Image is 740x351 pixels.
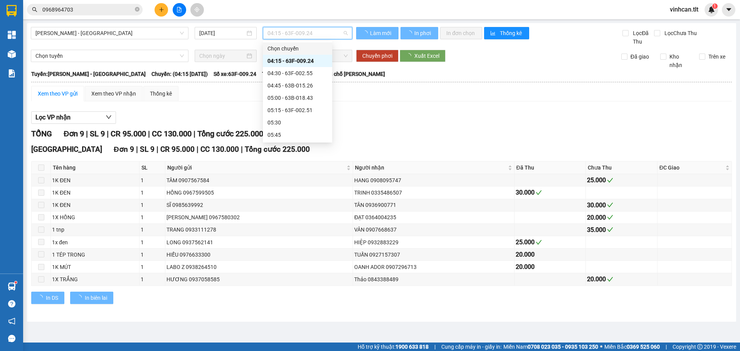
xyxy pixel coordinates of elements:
[76,295,85,300] span: loading
[86,129,88,138] span: |
[135,7,140,12] span: close-circle
[166,201,351,209] div: SĨ 0985639992
[166,238,351,247] div: LONG 0937562141
[267,69,328,77] div: 04:30 - 63F-002.55
[52,176,138,185] div: 1K ĐEN
[52,225,138,234] div: 1 tnp
[141,188,164,197] div: 1
[414,29,432,37] span: In phơi
[516,237,585,247] div: 25.000
[713,3,716,9] span: 1
[587,213,656,222] div: 20.000
[166,263,351,271] div: LABO Z 0938264510
[607,202,613,208] span: check
[8,282,16,291] img: warehouse-icon
[414,52,439,60] span: Xuất Excel
[214,70,256,78] span: Số xe: 63F-009.24
[627,52,652,61] span: Đã giao
[604,343,660,351] span: Miền Bắc
[7,5,17,17] img: logo-vxr
[354,250,513,259] div: TUẤN 0927157307
[661,29,698,37] span: Lọc Chưa Thu
[354,188,513,197] div: TRINH 0335486507
[31,292,64,304] button: In DS
[140,161,165,174] th: SL
[140,145,155,154] span: SL 9
[607,214,613,220] span: check
[607,227,613,233] span: check
[64,129,84,138] span: Đơn 9
[52,213,138,222] div: 1X HỒNG
[38,89,77,98] div: Xem theo VP gửi
[35,113,71,122] span: Lọc VP nhận
[8,50,16,58] img: warehouse-icon
[400,50,446,62] button: Xuất Excel
[52,201,138,209] div: 1K ĐEN
[141,225,164,234] div: 1
[199,52,245,60] input: Chọn ngày
[200,145,239,154] span: CC 130.000
[370,29,392,37] span: Làm mới
[106,114,112,120] span: down
[666,343,667,351] span: |
[708,6,715,13] img: icon-new-feature
[8,335,15,342] span: message
[267,106,328,114] div: 05:15 - 63F-002.51
[664,5,705,14] span: vinhcan.tlt
[712,3,718,9] sup: 1
[515,161,586,174] th: Đã Thu
[434,343,436,351] span: |
[440,27,482,39] button: In đơn chọn
[516,262,585,272] div: 20.000
[587,274,656,284] div: 20.000
[166,188,351,197] div: HỒNG 0967599505
[148,129,150,138] span: |
[725,6,732,13] span: caret-down
[91,89,136,98] div: Xem theo VP nhận
[500,29,523,37] span: Thống kê
[52,263,138,271] div: 1K MÚT
[52,275,138,284] div: 1X TRẮNG
[85,294,107,302] span: In biên lai
[8,300,15,307] span: question-circle
[141,250,164,259] div: 1
[52,238,138,247] div: 1x đen
[156,145,158,154] span: |
[528,344,598,350] strong: 0708 023 035 - 0935 103 250
[587,200,656,210] div: 30.000
[150,89,172,98] div: Thống kê
[267,118,328,127] div: 05:30
[722,3,735,17] button: caret-down
[166,213,351,222] div: [PERSON_NAME] 0967580302
[586,161,658,174] th: Chưa Thu
[32,7,37,12] span: search
[197,145,198,154] span: |
[141,213,164,222] div: 1
[151,70,208,78] span: Chuyến: (04:15 [DATE])
[8,69,16,77] img: solution-icon
[587,225,656,235] div: 35.000
[166,275,351,284] div: HƯƠNG 0937058585
[516,188,585,197] div: 30.000
[627,344,660,350] strong: 0369 525 060
[141,176,164,185] div: 1
[354,238,513,247] div: HIỆP 0932883229
[107,129,109,138] span: |
[697,344,703,349] span: copyright
[536,190,542,196] span: check
[607,276,613,282] span: check
[42,5,133,14] input: Tìm tên, số ĐT hoặc mã đơn
[400,27,438,39] button: In phơi
[111,129,146,138] span: CR 95.000
[490,30,497,37] span: bar-chart
[31,71,146,77] b: Tuyến: [PERSON_NAME] - [GEOGRAPHIC_DATA]
[356,27,399,39] button: Làm mới
[197,129,263,138] span: Tổng cước 225.000
[141,275,164,284] div: 1
[159,7,164,12] span: plus
[659,163,724,172] span: ĐC Giao
[705,52,728,61] span: Trên xe
[666,52,693,69] span: Kho nhận
[516,250,585,259] div: 20.000
[15,281,17,284] sup: 1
